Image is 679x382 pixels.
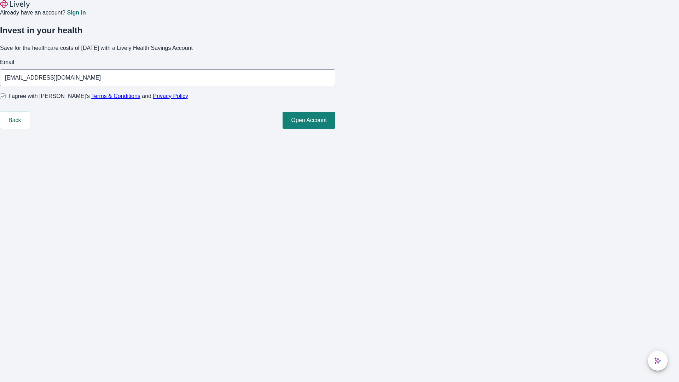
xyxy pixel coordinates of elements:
a: Sign in [67,10,86,16]
span: I agree with [PERSON_NAME]’s and [8,92,188,100]
button: chat [648,351,668,371]
a: Privacy Policy [153,93,188,99]
a: Terms & Conditions [91,93,140,99]
svg: Lively AI Assistant [654,357,661,364]
button: Open Account [283,112,335,129]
